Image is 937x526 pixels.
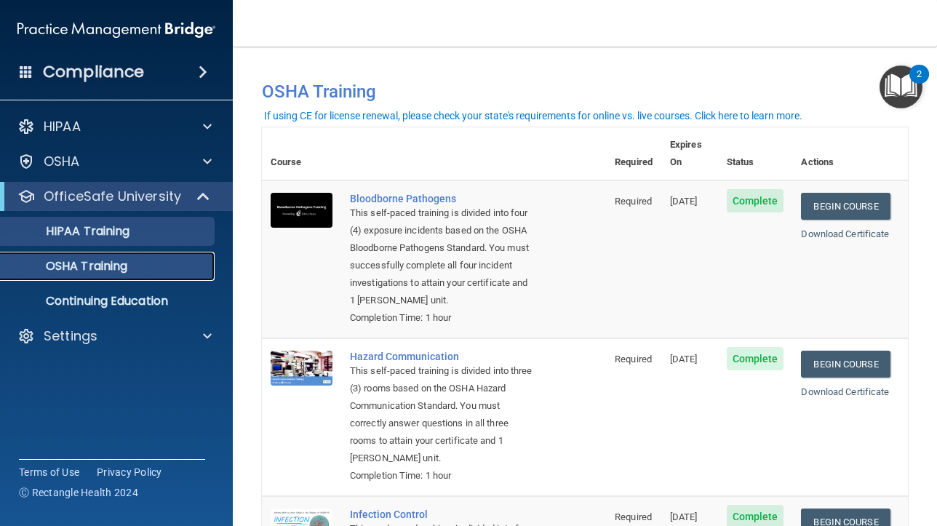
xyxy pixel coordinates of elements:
[670,511,698,522] span: [DATE]
[801,228,889,239] a: Download Certificate
[19,485,138,500] span: Ⓒ Rectangle Health 2024
[97,465,162,479] a: Privacy Policy
[17,327,212,345] a: Settings
[9,294,208,308] p: Continuing Education
[17,188,211,205] a: OfficeSafe University
[727,189,784,212] span: Complete
[350,204,533,309] div: This self-paced training is divided into four (4) exposure incidents based on the OSHA Bloodborne...
[9,224,129,239] p: HIPAA Training
[262,127,341,180] th: Course
[670,354,698,364] span: [DATE]
[718,127,793,180] th: Status
[350,467,533,485] div: Completion Time: 1 hour
[350,309,533,327] div: Completion Time: 1 hour
[727,347,784,370] span: Complete
[615,511,652,522] span: Required
[801,351,890,378] a: Begin Course
[17,153,212,170] a: OSHA
[670,196,698,207] span: [DATE]
[350,509,533,520] a: Infection Control
[661,127,718,180] th: Expires On
[44,327,97,345] p: Settings
[801,386,889,397] a: Download Certificate
[350,193,533,204] a: Bloodborne Pathogens
[792,127,908,180] th: Actions
[44,188,181,205] p: OfficeSafe University
[880,65,922,108] button: Open Resource Center, 2 new notifications
[43,62,144,82] h4: Compliance
[9,259,127,274] p: OSHA Training
[44,118,81,135] p: HIPAA
[262,108,805,123] button: If using CE for license renewal, please check your state's requirements for online vs. live cours...
[350,362,533,467] div: This self-paced training is divided into three (3) rooms based on the OSHA Hazard Communication S...
[606,127,661,180] th: Required
[917,74,922,93] div: 2
[17,118,212,135] a: HIPAA
[350,351,533,362] a: Hazard Communication
[264,111,802,121] div: If using CE for license renewal, please check your state's requirements for online vs. live cours...
[17,15,215,44] img: PMB logo
[615,354,652,364] span: Required
[801,193,890,220] a: Begin Course
[44,153,80,170] p: OSHA
[615,196,652,207] span: Required
[262,81,908,102] h4: OSHA Training
[19,465,79,479] a: Terms of Use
